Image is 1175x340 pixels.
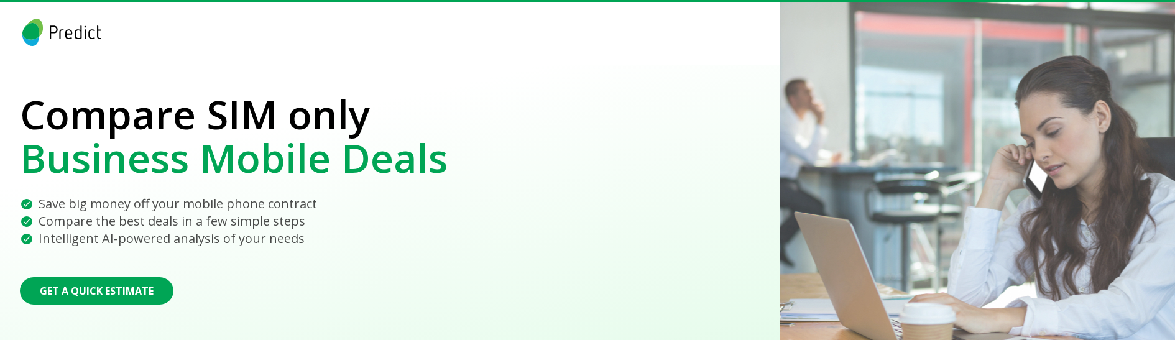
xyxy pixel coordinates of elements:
p: Save big money off your mobile phone contract [39,195,317,213]
p: Compare SIM only [20,93,448,136]
img: logo [20,19,104,46]
img: benefit [20,232,34,246]
img: benefit [20,215,34,229]
p: Compare the best deals in a few simple steps [39,213,305,230]
img: benefit [20,198,34,211]
p: Business Mobile Deals [20,136,448,180]
button: Get a Quick Estimate [20,277,173,305]
p: Intelligent AI-powered analysis of your needs [39,230,305,247]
